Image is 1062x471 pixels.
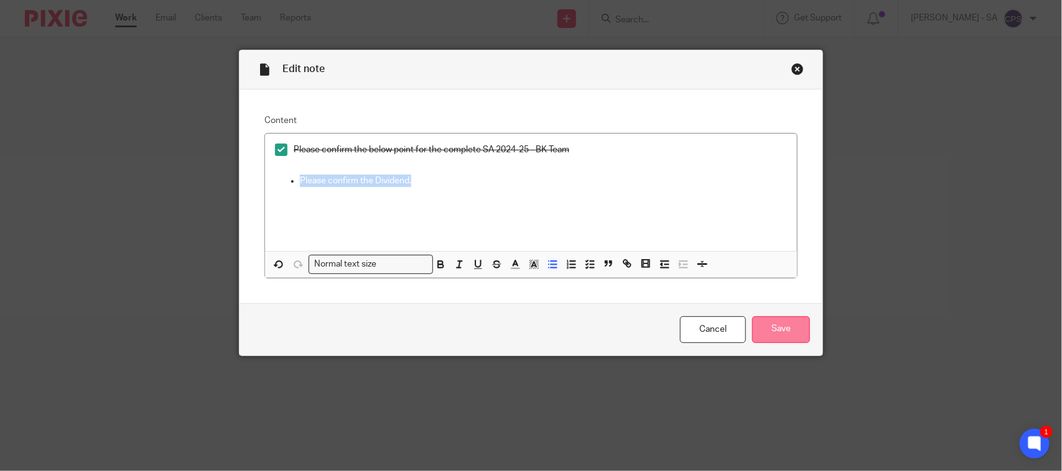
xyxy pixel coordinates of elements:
[381,258,426,271] input: Search for option
[680,316,746,343] a: Cancel
[312,258,380,271] span: Normal text size
[752,316,810,343] input: Save
[294,144,787,156] p: Please confirm the below point for the complete SA 2024-25 - BK Team
[300,175,787,187] p: Please confirm the Dividend.
[264,114,798,127] label: Content
[282,64,325,74] span: Edit note
[309,255,433,274] div: Search for option
[791,63,804,75] div: Close this dialog window
[1040,426,1053,438] div: 1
